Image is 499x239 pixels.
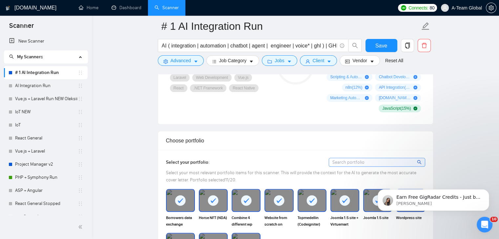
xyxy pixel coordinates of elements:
[379,95,411,101] span: [DOMAIN_NAME] ( 8 %)
[6,3,10,13] img: logo
[313,57,324,64] span: Client
[78,109,83,115] span: holder
[421,22,430,30] span: edit
[267,59,272,64] span: folder
[155,5,179,10] a: searchScanner
[112,5,141,10] a: dashboardDashboard
[490,217,498,222] span: 10
[15,145,78,158] a: Vue.js + Laravel
[232,214,260,228] span: Combine 4 different wp blogs to one
[4,35,88,48] li: New Scanner
[365,39,397,52] button: Save
[418,39,431,52] button: delete
[15,184,78,197] a: ASP + Angular
[4,145,88,158] li: Vue.js + Laravel
[233,85,255,91] span: React Native
[4,79,88,92] li: AI Integration Run
[15,132,78,145] a: React General
[486,3,496,13] button: setting
[238,75,248,80] span: Vue.js
[486,5,496,10] a: setting
[15,119,78,132] a: IoT
[365,75,369,79] span: plus-circle
[375,42,387,50] span: Save
[345,59,350,64] span: idcard
[166,131,425,150] div: Choose portfolio
[9,54,43,60] span: My Scanners
[15,105,78,119] a: IoT NEW
[413,85,417,89] span: plus-circle
[78,214,83,219] span: holder
[4,92,88,105] li: Vue.js + Laravel Run NEW Oleksii
[385,57,403,64] a: Reset All
[78,188,83,193] span: holder
[340,55,380,66] button: idcardVendorcaret-down
[345,85,363,90] span: n8n ( 12 %)
[329,158,425,166] input: Search portfolio
[78,96,83,101] span: holder
[15,66,78,79] a: # 1 AI Integration Run
[17,54,43,60] span: My Scanners
[287,59,292,64] span: caret-down
[4,21,39,35] span: Scanner
[330,74,362,80] span: Scripting & Automation ( 15 %)
[418,43,430,48] span: delete
[78,224,85,230] span: double-left
[171,57,191,64] span: Advanced
[78,122,83,128] span: holder
[219,57,246,64] span: Job Category
[413,75,417,79] span: plus-circle
[413,106,417,110] span: check-circle
[174,85,184,91] span: React
[401,39,414,52] button: copy
[199,214,228,228] span: Horse NFT (NDA)
[15,79,78,92] a: AI Integration Run
[264,214,293,228] span: Website from scratch on CodeIgniter
[174,75,186,80] span: Laravel
[429,4,434,11] span: 80
[300,55,337,66] button: userClientcaret-down
[305,59,310,64] span: user
[15,171,78,184] a: PHP + Symphony Run
[4,197,88,210] li: React General Stopped
[9,35,82,48] a: New Scanner
[340,44,344,48] span: info-circle
[363,214,392,228] span: Joomla 1.5 site
[206,55,259,66] button: barsJob Categorycaret-down
[4,184,88,197] li: ASP + Angular
[161,18,420,34] input: Scanner name...
[413,96,417,100] span: plus-circle
[327,59,331,64] span: caret-down
[79,5,98,10] a: homeHome
[330,214,359,228] span: Joomla 1.5 site + Virtuemart
[4,119,88,132] li: IoT
[275,57,284,64] span: Jobs
[408,4,428,11] span: Connects:
[382,106,411,111] span: JavaScript ( 15 %)
[477,217,492,232] iframe: Intercom live chat
[249,59,254,64] span: caret-down
[368,175,499,221] iframe: Intercom notifications повідомлення
[162,42,337,50] input: Search Freelance Jobs...
[166,170,416,183] span: Select your most relevant portfolio items for this scanner. This will provide the context for the...
[262,55,297,66] button: folderJobscaret-down
[15,158,78,171] a: Project Manager v2
[78,162,83,167] span: holder
[78,83,83,88] span: holder
[370,59,374,64] span: caret-down
[166,159,210,165] span: Select your portfolio:
[9,54,14,59] span: search
[4,105,88,119] li: IoT NEW
[15,197,78,210] a: React General Stopped
[78,149,83,154] span: holder
[15,92,78,105] a: Vue.js + Laravel Run NEW Oleksii
[348,39,362,52] button: search
[158,55,204,66] button: settingAdvancedcaret-down
[486,5,496,10] span: setting
[4,158,88,171] li: Project Manager v2
[196,75,228,80] span: Web Development
[78,136,83,141] span: holder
